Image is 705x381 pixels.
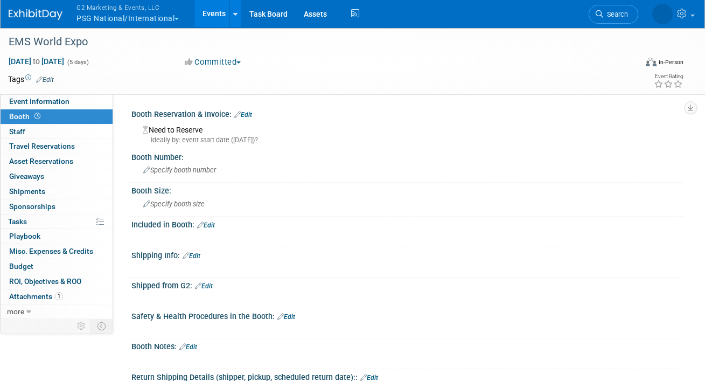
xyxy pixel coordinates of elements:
[131,183,683,196] div: Booth Size:
[131,278,683,292] div: Shipped from G2:
[234,111,252,119] a: Edit
[1,199,113,214] a: Sponsorships
[181,57,245,68] button: Committed
[9,127,25,136] span: Staff
[143,166,216,174] span: Specify booth number
[131,149,683,163] div: Booth Number:
[131,338,683,352] div: Booth Notes:
[9,232,40,240] span: Playbook
[9,277,81,286] span: ROI, Objectives & ROO
[1,139,113,154] a: Travel Reservations
[9,157,73,165] span: Asset Reservations
[131,308,683,322] div: Safety & Health Procedures in the Booth:
[654,74,683,79] div: Event Rating
[183,252,200,260] a: Edit
[1,124,113,139] a: Staff
[603,10,628,18] span: Search
[143,135,675,145] div: Ideally by: event start date ([DATE])?
[1,109,113,124] a: Booth
[646,58,657,66] img: Format-Inperson.png
[1,274,113,289] a: ROI, Objectives & ROO
[5,32,626,52] div: EMS World Expo
[9,172,44,181] span: Giveaways
[55,292,63,300] span: 1
[652,4,673,24] img: Nora McQuillan
[1,289,113,304] a: Attachments1
[179,343,197,351] a: Edit
[589,5,638,24] a: Search
[1,184,113,199] a: Shipments
[197,221,215,229] a: Edit
[658,58,683,66] div: In-Person
[9,262,33,271] span: Budget
[72,319,91,333] td: Personalize Event Tab Strip
[9,292,63,301] span: Attachments
[1,94,113,109] a: Event Information
[9,112,43,121] span: Booth
[9,247,93,255] span: Misc. Expenses & Credits
[9,187,45,196] span: Shipments
[66,59,89,66] span: (5 days)
[143,200,205,208] span: Specify booth size
[8,217,27,226] span: Tasks
[7,307,24,316] span: more
[195,282,213,290] a: Edit
[9,202,55,211] span: Sponsorships
[9,9,62,20] img: ExhibitDay
[32,112,43,120] span: Booth not reserved yet
[1,304,113,319] a: more
[36,76,54,84] a: Edit
[8,74,54,85] td: Tags
[1,169,113,184] a: Giveaways
[1,154,113,169] a: Asset Reservations
[131,247,683,261] div: Shipping Info:
[277,313,295,321] a: Edit
[9,97,69,106] span: Event Information
[9,142,75,150] span: Travel Reservations
[1,229,113,244] a: Playbook
[1,244,113,259] a: Misc. Expenses & Credits
[131,217,683,231] div: Included in Booth:
[1,214,113,229] a: Tasks
[8,57,65,66] span: [DATE] [DATE]
[584,56,683,72] div: Event Format
[1,259,113,274] a: Budget
[131,106,683,120] div: Booth Reservation & Invoice:
[31,57,41,66] span: to
[76,2,179,13] span: G2 Marketing & Events, LLC
[91,319,113,333] td: Toggle Event Tabs
[139,122,675,145] div: Need to Reserve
